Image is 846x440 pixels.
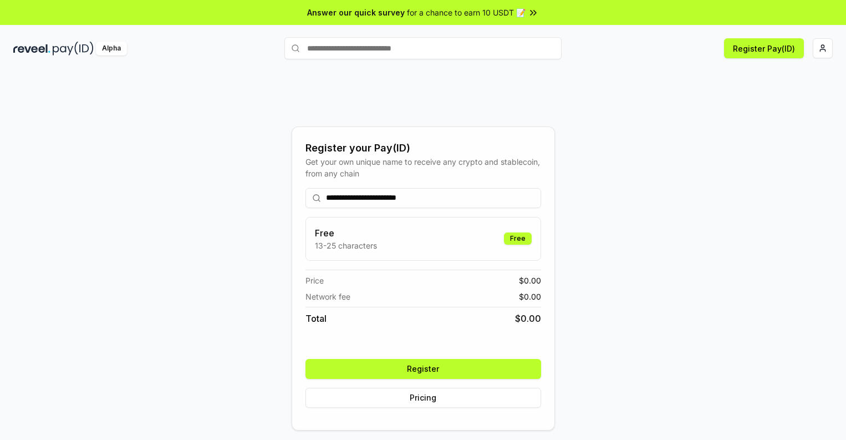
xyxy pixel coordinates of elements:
[307,7,405,18] span: Answer our quick survey
[407,7,526,18] span: for a chance to earn 10 USDT 📝
[315,226,377,240] h3: Free
[305,388,541,408] button: Pricing
[315,240,377,251] p: 13-25 characters
[13,42,50,55] img: reveel_dark
[724,38,804,58] button: Register Pay(ID)
[305,291,350,302] span: Network fee
[96,42,127,55] div: Alpha
[515,312,541,325] span: $ 0.00
[305,275,324,286] span: Price
[305,156,541,179] div: Get your own unique name to receive any crypto and stablecoin, from any chain
[305,140,541,156] div: Register your Pay(ID)
[519,291,541,302] span: $ 0.00
[305,312,327,325] span: Total
[53,42,94,55] img: pay_id
[504,232,532,245] div: Free
[519,275,541,286] span: $ 0.00
[305,359,541,379] button: Register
